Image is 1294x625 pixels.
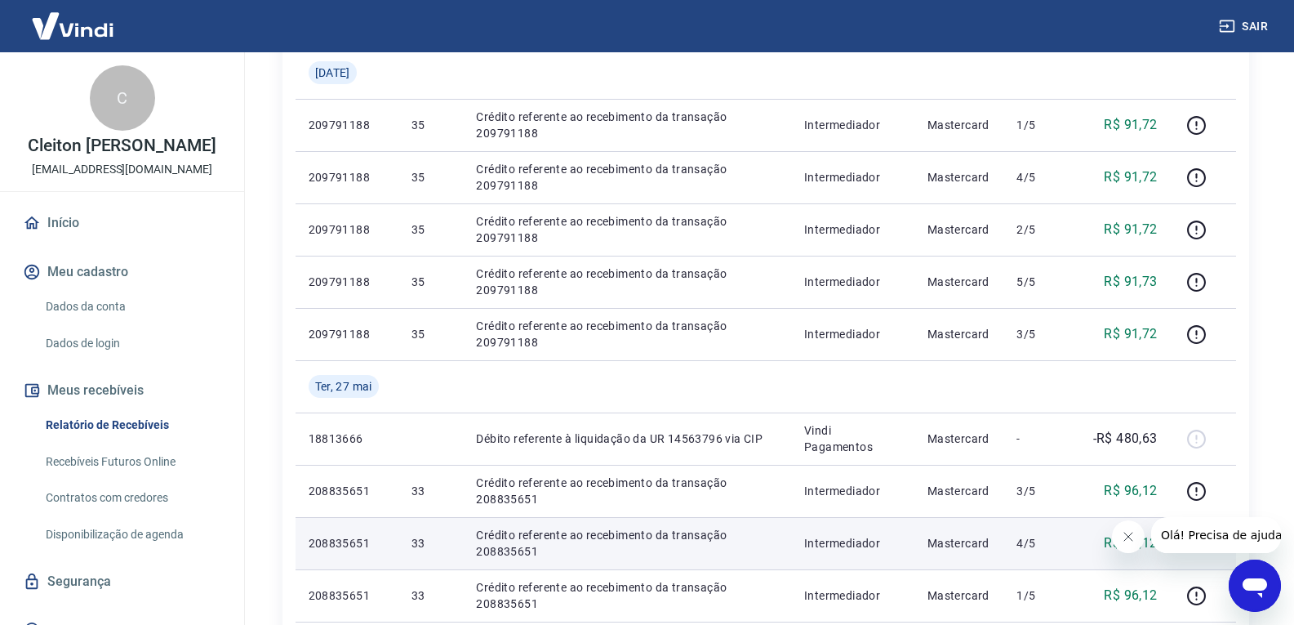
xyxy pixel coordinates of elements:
[927,169,991,185] p: Mastercard
[32,161,212,178] p: [EMAIL_ADDRESS][DOMAIN_NAME]
[927,274,991,290] p: Mastercard
[927,117,991,133] p: Mastercard
[1104,167,1157,187] p: R$ 91,72
[1016,274,1065,290] p: 5/5
[927,326,991,342] p: Mastercard
[39,518,225,551] a: Disponibilização de agenda
[28,137,216,154] p: Cleiton [PERSON_NAME]
[411,483,450,499] p: 33
[476,161,778,194] p: Crédito referente ao recebimento da transação 209791188
[476,213,778,246] p: Crédito referente ao recebimento da transação 209791188
[804,169,901,185] p: Intermediador
[927,587,991,604] p: Mastercard
[1229,560,1281,612] iframe: Botão para abrir a janela de mensagens
[1016,169,1065,185] p: 4/5
[411,274,450,290] p: 35
[411,587,450,604] p: 33
[309,431,385,447] p: 18813666
[804,221,901,238] p: Intermediador
[20,205,225,241] a: Início
[1016,535,1065,551] p: 4/5
[1104,324,1157,344] p: R$ 91,72
[804,587,901,604] p: Intermediador
[804,422,901,455] p: Vindi Pagamentos
[1016,117,1065,133] p: 1/5
[20,564,225,600] a: Segurança
[1216,11,1274,42] button: Sair
[1093,429,1158,449] p: -R$ 480,63
[309,483,385,499] p: 208835651
[1104,115,1157,135] p: R$ 91,72
[476,318,778,350] p: Crédito referente ao recebimento da transação 209791188
[39,408,225,442] a: Relatório de Recebíveis
[476,109,778,141] p: Crédito referente ao recebimento da transação 209791188
[90,65,155,131] div: C
[1104,533,1157,553] p: R$ 96,12
[1016,587,1065,604] p: 1/5
[1104,272,1157,292] p: R$ 91,73
[1016,221,1065,238] p: 2/5
[927,431,991,447] p: Mastercard
[309,587,385,604] p: 208835651
[927,535,991,551] p: Mastercard
[309,117,385,133] p: 209791188
[927,221,991,238] p: Mastercard
[20,1,126,51] img: Vindi
[411,169,450,185] p: 35
[411,535,450,551] p: 33
[1112,520,1145,553] iframe: Fechar mensagem
[804,326,901,342] p: Intermediador
[39,327,225,360] a: Dados de login
[10,11,137,25] span: Olá! Precisa de ajuda?
[309,169,385,185] p: 209791188
[309,535,385,551] p: 208835651
[411,326,450,342] p: 35
[39,445,225,479] a: Recebíveis Futuros Online
[804,274,901,290] p: Intermediador
[39,481,225,515] a: Contratos com credores
[20,373,225,408] button: Meus recebíveis
[309,221,385,238] p: 209791188
[315,378,372,395] span: Ter, 27 mai
[927,483,991,499] p: Mastercard
[1016,326,1065,342] p: 3/5
[476,475,778,507] p: Crédito referente ao recebimento da transação 208835651
[20,254,225,290] button: Meu cadastro
[309,326,385,342] p: 209791188
[1104,481,1157,501] p: R$ 96,12
[1016,483,1065,499] p: 3/5
[39,290,225,324] a: Dados da conta
[476,431,778,447] p: Débito referente à liquidação da UR 14563796 via CIP
[1104,220,1157,239] p: R$ 91,72
[411,117,450,133] p: 35
[804,535,901,551] p: Intermediador
[1104,586,1157,605] p: R$ 96,12
[476,579,778,612] p: Crédito referente ao recebimento da transação 208835651
[315,65,350,81] span: [DATE]
[804,117,901,133] p: Intermediador
[476,266,778,298] p: Crédito referente ao recebimento da transação 209791188
[1016,431,1065,447] p: -
[476,527,778,560] p: Crédito referente ao recebimento da transação 208835651
[804,483,901,499] p: Intermediador
[309,274,385,290] p: 209791188
[411,221,450,238] p: 35
[1151,517,1281,553] iframe: Mensagem da empresa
